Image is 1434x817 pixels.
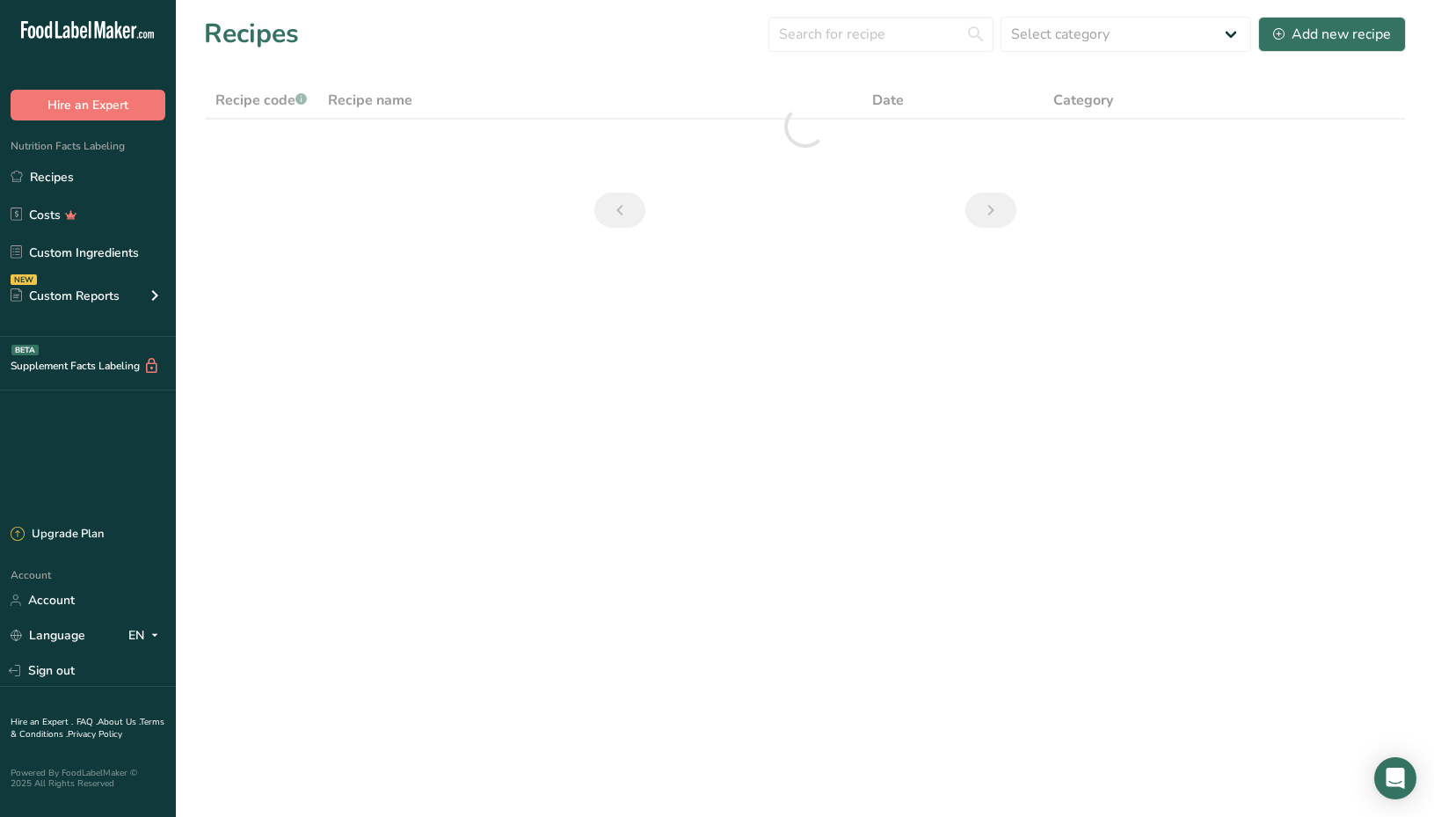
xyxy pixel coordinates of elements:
a: Hire an Expert . [11,716,73,728]
div: Powered By FoodLabelMaker © 2025 All Rights Reserved [11,768,165,789]
a: Privacy Policy [68,728,122,740]
div: BETA [11,345,39,355]
h1: Recipes [204,14,299,54]
input: Search for recipe [768,17,994,52]
a: Terms & Conditions . [11,716,164,740]
button: Hire an Expert [11,90,165,120]
div: Add new recipe [1273,24,1391,45]
div: EN [128,625,165,646]
a: Next page [965,193,1016,228]
div: NEW [11,274,37,285]
a: Previous page [594,193,645,228]
div: Upgrade Plan [11,526,104,543]
a: About Us . [98,716,140,728]
a: Language [11,620,85,651]
div: Custom Reports [11,287,120,305]
a: FAQ . [76,716,98,728]
div: Open Intercom Messenger [1374,757,1416,799]
button: Add new recipe [1258,17,1406,52]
